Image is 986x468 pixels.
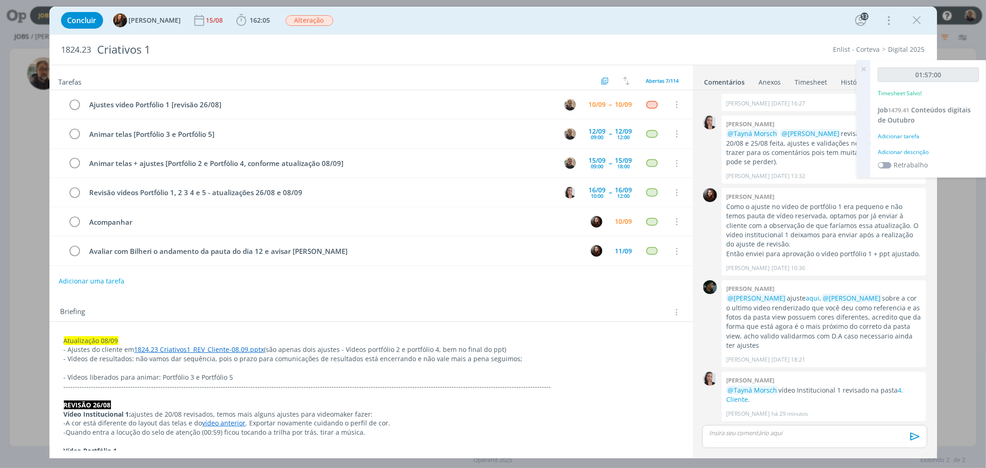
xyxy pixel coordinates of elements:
div: 12/09 [615,128,632,135]
span: Atualização 08/09 [64,336,118,345]
div: Animar telas + ajustes [Portfólio 2 e Portfólio 4, conforme atualização 08/09] [86,158,556,169]
div: 09:00 [591,164,604,169]
div: Anexos [759,78,781,87]
strong: REVISÃO 26/08 [64,400,111,409]
span: -- [609,189,612,196]
img: C [703,372,717,386]
div: 11/09 [615,248,632,254]
div: Acompanhar [86,216,582,228]
span: Abertas 7/114 [646,77,679,84]
span: [DATE] 13:32 [772,172,805,180]
div: 15/09 [589,157,606,164]
span: 162:05 [250,16,270,25]
div: 16/09 [589,187,606,193]
b: [PERSON_NAME] [726,120,774,128]
img: R [564,128,576,140]
b: [PERSON_NAME] [726,284,774,293]
p: -Quando entra a locução do selo de atenção (00:59) ficou tocando a trilha por trás, tirar a música. [64,428,679,437]
div: 10/09 [615,218,632,225]
div: 10/09 [589,101,606,108]
span: há 29 minutos [772,410,808,418]
div: Animar telas [Portfólio 3 e Portfólio 5] [86,129,556,140]
a: 4. Cliente [726,386,903,404]
span: Concluir [67,17,97,24]
a: Job1479.41Conteúdos digitais de Outubro [878,105,971,124]
div: Adicionar descrição [878,148,979,156]
div: 18:00 [618,164,630,169]
button: R [563,156,577,170]
button: E [590,215,604,228]
a: Histórico [841,74,869,87]
div: 15/09 [615,157,632,164]
p: ajustes de 20/08 revisados, temos mais alguns ajustes para videomaker fazer: [64,410,679,419]
button: C [563,185,577,199]
a: vídeo anterior [202,419,246,427]
p: [PERSON_NAME] [726,172,770,180]
div: 15/08 [206,17,225,24]
span: Tarefas [59,75,82,86]
p: [PERSON_NAME] [726,99,770,108]
p: ajuste , sobre a cor o ultimo video renderizado que você deu como referencia e as fotos da pasta ... [726,294,921,351]
img: E [591,216,602,228]
span: -- [609,160,612,166]
span: Alteração [286,15,333,26]
span: @Tayná Morsch [728,129,777,138]
div: dialog [49,6,937,458]
div: Adicionar tarefa [878,132,979,141]
div: 09:00 [591,135,604,140]
button: Alteração [285,15,334,26]
strong: Vídeo Institucional 1: [64,410,131,419]
button: R [563,127,577,141]
p: revisão dos ajustes 15/08, 20/08 e 25/08 feita, ajustes e validações no briefing (não quis trazer... [726,129,921,167]
img: arrow-down-up.svg [623,77,630,85]
img: R [564,99,576,111]
div: Avaliar com Bilheri o andamento da pauta do dia 12 e avisar [PERSON_NAME] [86,246,582,257]
p: - Ajustes do cliente em (são apenas dois ajustes - Vídeos portfólio 2 e portfólio 4, bem no final... [64,345,679,354]
p: [PERSON_NAME] [726,410,770,418]
div: Ajustes vídeo Portfólio 1 [revisão 26/08] [86,99,556,111]
label: Retrabalho [894,160,928,170]
p: - Vídeos liberados para animar: Portfólio 3 e Portfólio 5 [64,373,679,382]
div: 13 [861,12,869,20]
p: [PERSON_NAME] [726,356,770,364]
a: aqui [806,294,820,302]
span: @Tayná Morsch [728,386,777,394]
div: 12:00 [618,135,630,140]
span: Briefing [61,306,86,318]
span: [DATE] 10:36 [772,264,805,272]
b: [PERSON_NAME] [726,192,774,201]
button: T[PERSON_NAME] [113,13,181,27]
button: 13 [853,13,868,28]
span: [DATE] 16:27 [772,99,805,108]
img: T [113,13,127,27]
div: 12/09 [589,128,606,135]
a: Digital 2025 [888,45,925,54]
button: R [563,98,577,111]
b: [PERSON_NAME] [726,376,774,384]
p: Como o ajuste no vídeo de portfólio 1 era pequeno e não temos pauta de vídeo reservada, optamos p... [726,202,921,249]
div: 12:00 [618,193,630,198]
div: Revisão vídeos Portfólio 1, 2 3 4 e 5 - atualizações 26/08 e 08/09 [86,187,556,198]
div: 16/09 [615,187,632,193]
p: Timesheet Salvo! [878,89,922,98]
img: E [591,245,602,257]
img: K [703,280,717,294]
span: [PERSON_NAME] [129,17,181,24]
img: R [564,157,576,169]
button: E [590,244,604,258]
img: E [703,188,717,202]
span: @[PERSON_NAME] [728,294,785,302]
button: Concluir [61,12,103,29]
strong: Vídeo Portfólio 1 [64,446,117,455]
span: [DATE] 18:21 [772,356,805,364]
div: 10/09 [615,101,632,108]
span: 1824.23 [61,45,92,55]
a: Comentários [704,74,746,87]
p: -------------------------------------------------------------------------------------------------... [64,382,679,391]
a: 1824.23 Criativos1_REV_Cliente-08.09.pptx [135,345,264,354]
p: Então enviei para aprovação o vídeo portfólio 1 + ppt ajustado. [726,249,921,259]
span: Conteúdos digitais de Outubro [878,105,971,124]
a: Timesheet [795,74,828,87]
span: -- [609,101,612,108]
button: 162:05 [234,13,273,28]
